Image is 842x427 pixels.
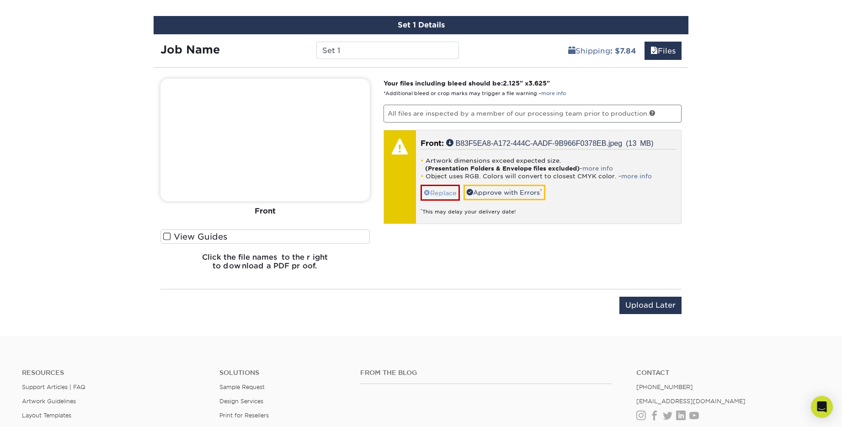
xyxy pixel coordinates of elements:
[160,43,220,56] strong: Job Name
[645,42,682,60] a: Files
[22,398,76,405] a: Artwork Guidelines
[528,80,547,87] span: 3.625
[421,157,677,172] li: Artwork dimensions exceed expected size. -
[384,105,682,122] p: All files are inspected by a member of our processing team prior to production.
[568,47,576,55] span: shipping
[619,297,682,314] input: Upload Later
[384,80,550,87] strong: Your files including bleed should be: " x "
[446,139,654,146] a: B83F5EA8-A172-444C-AADF-9B966F0378EB.jpeg (13 MB)
[160,230,370,244] label: View Guides
[421,201,677,216] div: This may delay your delivery date!
[160,201,370,221] div: Front
[316,42,458,59] input: Enter a job name
[503,80,520,87] span: 2.125
[219,412,269,419] a: Print for Resellers
[2,399,78,424] iframe: Google Customer Reviews
[610,47,636,55] b: : $7.84
[421,185,460,201] a: Replace
[650,47,658,55] span: files
[384,91,566,96] small: *Additional bleed or crop marks may trigger a file warning –
[636,398,746,405] a: [EMAIL_ADDRESS][DOMAIN_NAME]
[582,165,613,172] a: more info
[636,369,820,377] a: Contact
[636,384,693,390] a: [PHONE_NUMBER]
[464,185,545,200] a: Approve with Errors*
[22,384,85,390] a: Support Articles | FAQ
[811,396,833,418] div: Open Intercom Messenger
[425,165,580,172] strong: (Presentation Folders & Envelope files excluded)
[562,42,642,60] a: Shipping: $7.84
[421,139,444,148] span: Front:
[219,384,265,390] a: Sample Request
[621,173,652,180] a: more info
[421,172,677,180] li: Object uses RGB. Colors will convert to closest CMYK color. -
[541,91,566,96] a: more info
[160,253,370,278] h6: Click the file names to the right to download a PDF proof.
[360,369,612,377] h4: From the Blog
[219,398,263,405] a: Design Services
[154,16,688,34] div: Set 1 Details
[22,369,206,377] h4: Resources
[219,369,346,377] h4: Solutions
